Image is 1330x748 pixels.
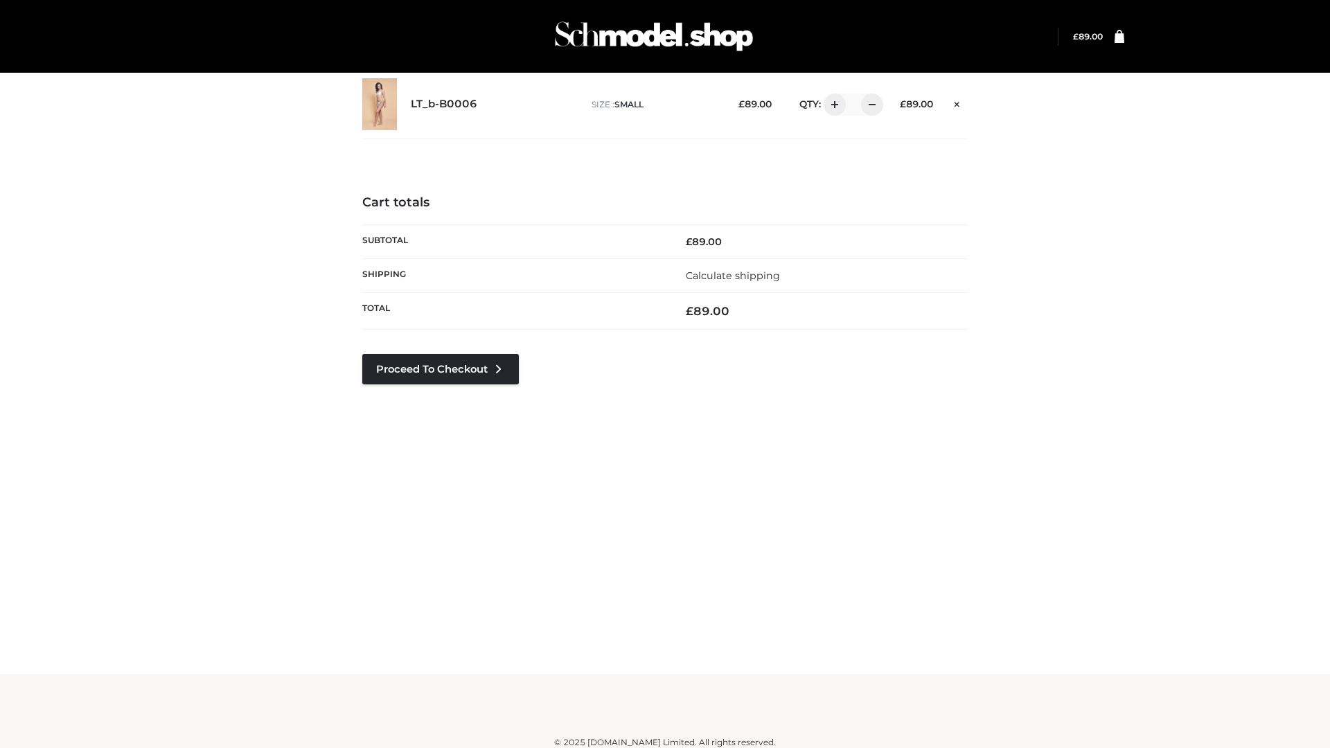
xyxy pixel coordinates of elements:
bdi: 89.00 [1073,31,1103,42]
bdi: 89.00 [900,98,933,109]
bdi: 89.00 [686,235,722,248]
p: size : [592,98,717,111]
img: Schmodel Admin 964 [550,9,758,64]
a: Proceed to Checkout [362,354,519,384]
span: £ [686,304,693,318]
a: Remove this item [947,93,968,112]
span: SMALL [614,99,644,109]
h4: Cart totals [362,195,968,211]
th: Total [362,293,665,330]
span: £ [738,98,745,109]
span: £ [1073,31,1079,42]
bdi: 89.00 [738,98,772,109]
bdi: 89.00 [686,304,729,318]
a: LT_b-B0006 [411,98,477,111]
div: QTY: [786,93,878,116]
a: Calculate shipping [686,269,780,282]
th: Shipping [362,258,665,292]
th: Subtotal [362,224,665,258]
span: £ [900,98,906,109]
a: £89.00 [1073,31,1103,42]
span: £ [686,235,692,248]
